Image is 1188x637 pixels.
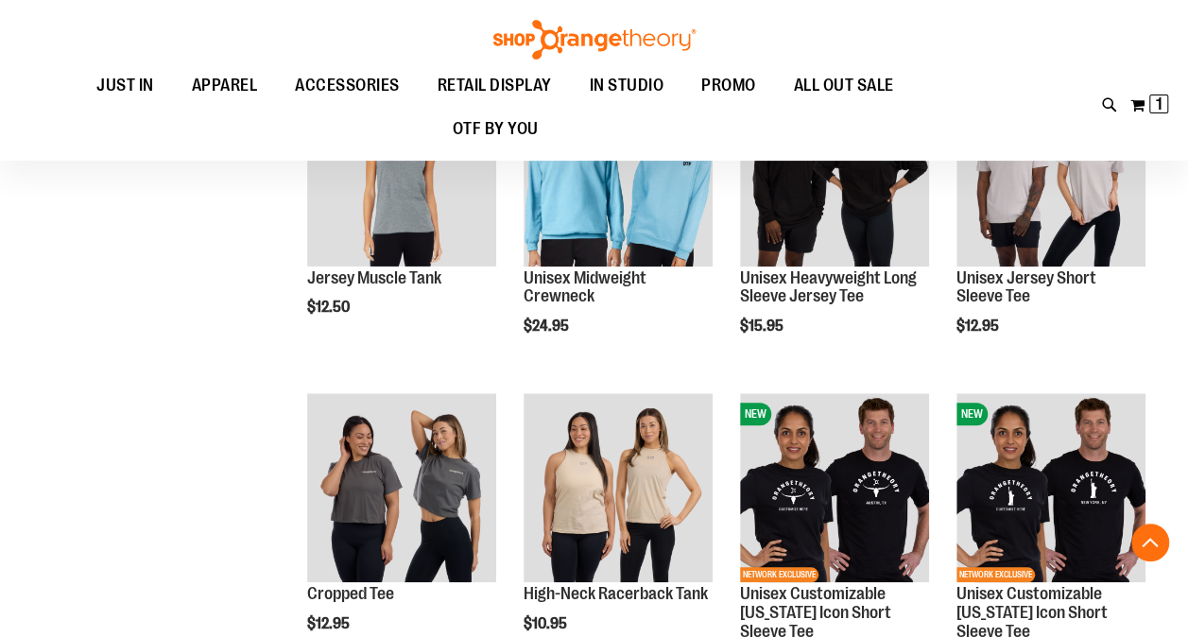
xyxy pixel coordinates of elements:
a: Jersey Muscle TankNEW [307,77,496,269]
img: OTF Womens CVC Racerback Tank Tan [524,393,713,582]
a: OTF Unisex Heavyweight Long Sleeve Jersey Tee Black [740,77,929,269]
span: PROMO [701,64,756,107]
a: OTF City Unisex Texas Icon SS Tee BlackNEWNETWORK EXCLUSIVE [740,393,929,585]
span: $12.95 [956,318,1002,335]
span: NEW [740,403,771,425]
img: OTF Unisex Heavyweight Long Sleeve Jersey Tee Black [740,77,929,267]
span: $10.95 [524,615,570,632]
a: OTF Womens CVC Racerback Tank Tan [524,393,713,585]
span: RETAIL DISPLAY [438,64,552,107]
div: product [731,68,938,383]
a: Unisex Midweight CrewneckNEW [524,77,713,269]
span: OTF BY YOU [453,108,539,150]
span: JUST IN [96,64,154,107]
img: OTF City Unisex Texas Icon SS Tee Black [740,393,929,582]
button: Back To Top [1131,524,1169,561]
span: IN STUDIO [590,64,664,107]
img: OTF Womens Crop Tee Grey [307,393,496,582]
div: product [514,68,722,383]
a: Unisex Jersey Short Sleeve Tee [956,268,1096,306]
a: Unisex Midweight Crewneck [524,268,646,306]
a: Jersey Muscle Tank [307,268,441,287]
img: Shop Orangetheory [491,20,698,60]
a: OTF Unisex Jersey SS Tee Grey [956,77,1145,269]
span: 1 [1156,95,1162,113]
span: NEW [956,403,988,425]
span: NETWORK EXCLUSIVE [740,567,818,582]
span: $15.95 [740,318,786,335]
a: Unisex Heavyweight Long Sleeve Jersey Tee [740,268,917,306]
a: OTF Womens Crop Tee Grey [307,393,496,585]
span: $12.50 [307,299,353,316]
a: OTF City Unisex New York Icon SS Tee BlackNEWNETWORK EXCLUSIVE [956,393,1145,585]
span: ALL OUT SALE [794,64,894,107]
span: $12.95 [307,615,353,632]
span: ACCESSORIES [295,64,400,107]
img: OTF Unisex Jersey SS Tee Grey [956,77,1145,267]
img: OTF City Unisex New York Icon SS Tee Black [956,393,1145,582]
a: High-Neck Racerback Tank [524,584,708,603]
span: $24.95 [524,318,572,335]
div: product [947,68,1155,383]
a: Cropped Tee [307,584,394,603]
img: Unisex Midweight Crewneck [524,77,713,267]
span: NETWORK EXCLUSIVE [956,567,1035,582]
img: Jersey Muscle Tank [307,77,496,267]
div: product [298,68,506,365]
span: APPAREL [192,64,258,107]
